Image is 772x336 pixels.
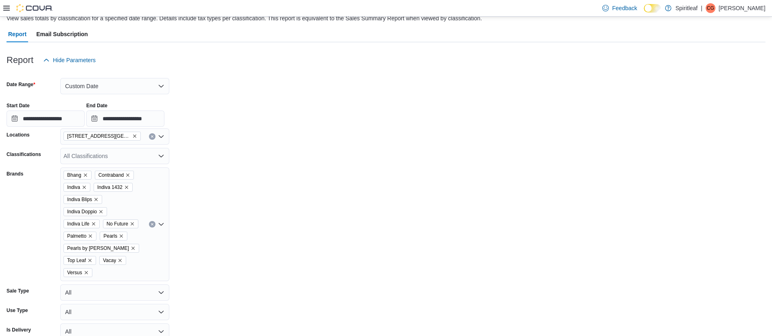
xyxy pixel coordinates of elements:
button: Hide Parameters [40,52,99,68]
button: All [60,284,169,301]
span: Palmetto [63,232,96,241]
span: Indiva 1432 [97,183,122,191]
button: Remove Indiva Blips from selection in this group [94,197,98,202]
span: Palmetto [67,232,86,240]
p: [PERSON_NAME] [719,3,765,13]
span: Indiva [63,183,90,192]
button: Remove Versus from selection in this group [84,270,89,275]
span: Indiva Life [67,220,90,228]
button: Open list of options [158,221,164,228]
label: Is Delivery [7,327,31,333]
p: Spiritleaf [676,3,698,13]
img: Cova [16,4,53,12]
button: Remove Pearls by grön from selection in this group [131,246,136,251]
button: Remove Palmetto from selection in this group [88,234,93,238]
span: Indiva [67,183,80,191]
span: Contraband [98,171,124,179]
span: Indiva Doppio [63,207,107,216]
button: Open list of options [158,133,164,140]
span: Indiva Doppio [67,208,97,216]
h3: Report [7,55,33,65]
span: Indiva 1432 [94,183,133,192]
button: Remove Contraband from selection in this group [125,173,130,178]
span: [STREET_ADDRESS][GEOGRAPHIC_DATA]) [67,132,131,140]
label: Classifications [7,151,41,158]
button: Open list of options [158,153,164,159]
button: Remove Top Leaf from selection in this group [87,258,92,263]
button: Remove Pearls from selection in this group [119,234,124,238]
span: Bhang [63,171,92,180]
span: No Future [103,219,138,228]
span: Indiva Life [63,219,100,228]
button: Remove Indiva 1432 from selection in this group [124,185,129,190]
span: Indiva Blips [63,195,102,204]
label: Brands [7,171,23,177]
div: View sales totals by classification for a specified date range. Details include tax types per cla... [7,14,482,23]
input: Press the down key to open a popover containing a calendar. [7,111,85,127]
input: Dark Mode [644,4,661,13]
label: Use Type [7,307,28,314]
button: Custom Date [60,78,169,94]
label: Date Range [7,81,35,88]
span: Versus [63,268,92,277]
label: Sale Type [7,288,29,294]
span: Top Leaf [63,256,96,265]
button: Clear input [149,133,155,140]
button: Remove Indiva Doppio from selection in this group [98,209,103,214]
span: Vacay [99,256,126,265]
label: End Date [86,102,107,109]
div: Clayton G [706,3,715,13]
span: Report [8,26,26,42]
span: Indiva Blips [67,195,92,204]
button: Remove Indiva Life from selection in this group [91,221,96,226]
p: | [701,3,702,13]
span: Hide Parameters [53,56,96,64]
span: Contraband [95,171,134,180]
button: Remove Indiva from selection in this group [82,185,87,190]
span: Pearls by grön [63,244,139,253]
span: Pearls [100,232,127,241]
span: 567 - Spiritleaf Park Place Blvd (Barrie) [63,132,141,141]
button: Remove No Future from selection in this group [130,221,135,226]
button: All [60,304,169,320]
span: Pearls by [PERSON_NAME] [67,244,129,252]
label: Locations [7,132,30,138]
input: Press the down key to open a popover containing a calendar. [86,111,164,127]
button: Remove 567 - Spiritleaf Park Place Blvd (Barrie) from selection in this group [132,134,137,139]
span: Feedback [612,4,637,12]
span: Top Leaf [67,256,86,264]
span: Versus [67,269,82,277]
button: Clear input [149,221,155,228]
label: Start Date [7,102,30,109]
span: Bhang [67,171,81,179]
button: Remove Bhang from selection in this group [83,173,88,178]
span: No Future [107,220,128,228]
span: Email Subscription [36,26,88,42]
span: Pearls [103,232,117,240]
button: Remove Vacay from selection in this group [118,258,122,263]
span: CG [707,3,714,13]
span: Vacay [103,256,116,264]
